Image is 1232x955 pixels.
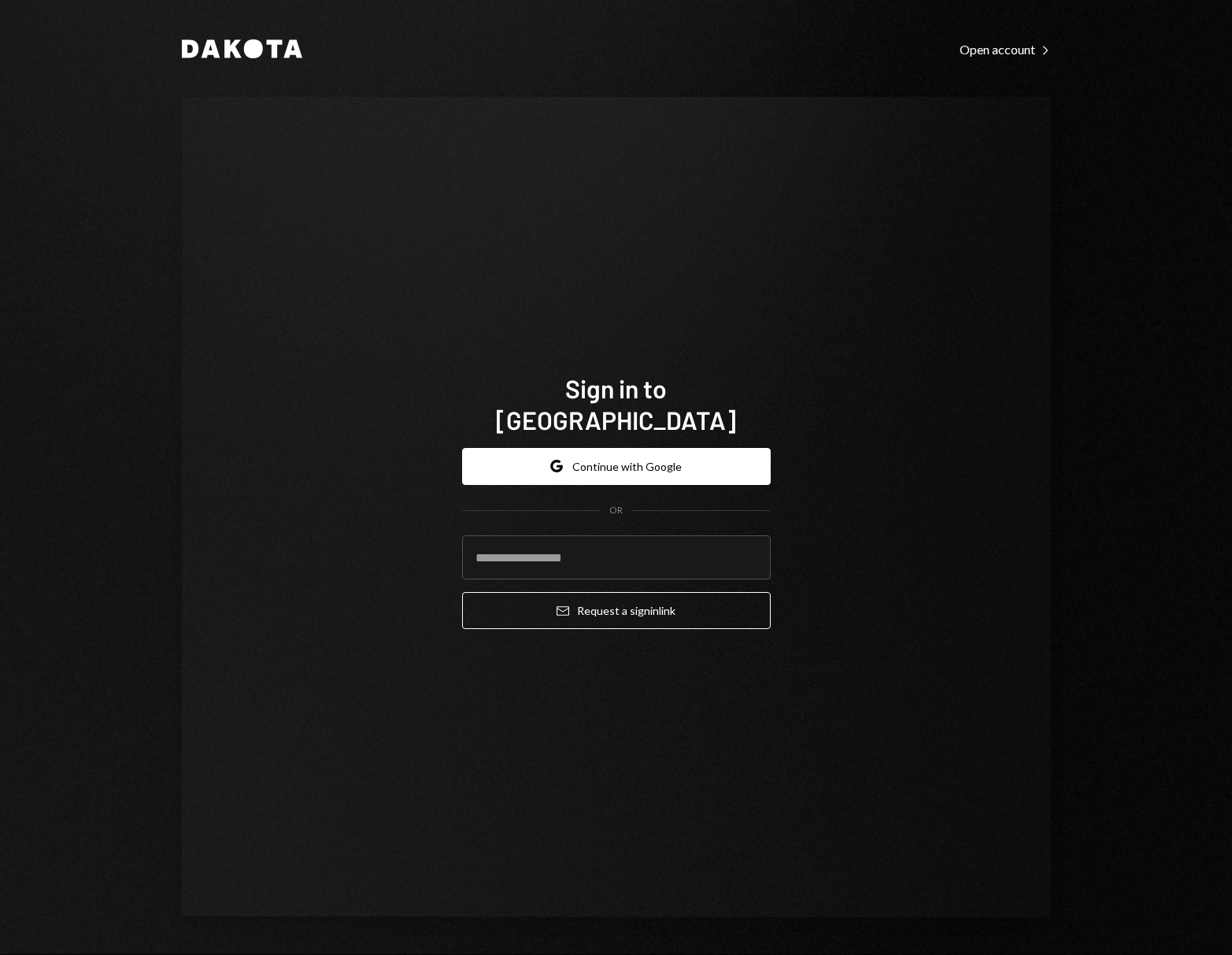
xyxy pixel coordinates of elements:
[462,448,771,485] button: Continue with Google
[609,504,623,517] div: OR
[960,40,1051,57] a: Open account
[462,372,771,435] h1: Sign in to [GEOGRAPHIC_DATA]
[462,592,771,629] button: Request a signinlink
[960,42,1051,57] div: Open account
